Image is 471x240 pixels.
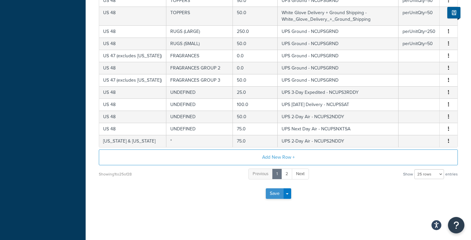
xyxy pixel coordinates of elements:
[278,50,399,62] td: UPS Ground - NCUPSGRND
[99,86,166,98] td: US 48
[399,25,440,38] td: perUnitQty=250
[166,62,233,74] td: FRAGRANCES GROUP 2
[99,98,166,111] td: US 48
[233,7,278,25] td: 50.0
[448,217,464,233] button: Open Resource Center
[278,7,399,25] td: White Glove Delivery + Ground Shipping - White_Glove_Delivery_+_Ground_Shipping
[281,169,292,179] a: 2
[272,169,282,179] a: 1
[233,38,278,50] td: 50.0
[278,135,399,147] td: UPS 2-Day Air - NCUPS2NDDY
[253,171,268,177] span: Previous
[292,169,309,179] a: Next
[248,169,273,179] a: Previous
[166,111,233,123] td: UNDEFINED
[399,7,440,25] td: perUnitQty=50
[166,50,233,62] td: FRAGRANCES
[278,62,399,74] td: UPS Ground - NCUPSGRND
[166,38,233,50] td: RUGS (SMALL)
[233,135,278,147] td: 75.0
[278,25,399,38] td: UPS Ground - NCUPSGRND
[296,171,305,177] span: Next
[166,86,233,98] td: UNDEFINED
[99,170,132,179] div: Showing 1 to 25 of 28
[399,38,440,50] td: perUnitQty=50
[233,62,278,74] td: 0.0
[166,74,233,86] td: FRAGRANCES GROUP 3
[233,123,278,135] td: 75.0
[445,170,458,179] span: entries
[233,111,278,123] td: 50.0
[278,123,399,135] td: UPS Next Day Air - NCUPSNXTSA
[99,149,458,165] button: Add New Row +
[447,7,460,18] button: Show Help Docs
[99,38,166,50] td: US 48
[233,25,278,38] td: 250.0
[99,50,166,62] td: US 47 (excludes [US_STATE])
[166,123,233,135] td: UNDEFINED
[266,188,284,199] button: Save
[278,74,399,86] td: UPS Ground - NCUPSGRND
[403,170,413,179] span: Show
[233,86,278,98] td: 25.0
[99,74,166,86] td: US 47 (excludes [US_STATE])
[233,50,278,62] td: 0.0
[166,7,233,25] td: TOPPERS
[99,7,166,25] td: US 48
[278,98,399,111] td: UPS [DATE] Delivery - NCUPSSAT
[99,123,166,135] td: US 48
[99,135,166,147] td: [US_STATE] & [US_STATE]
[278,38,399,50] td: UPS Ground - NCUPSGRND
[99,62,166,74] td: US 48
[166,98,233,111] td: UNDEFINED
[233,74,278,86] td: 50.0
[99,111,166,123] td: US 48
[278,86,399,98] td: UPS 3-Day Expedited - NCUPS3RDDY
[166,25,233,38] td: RUGS (LARGE)
[233,98,278,111] td: 100.0
[278,111,399,123] td: UPS 2-Day Air - NCUPS2NDDY
[99,25,166,38] td: US 48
